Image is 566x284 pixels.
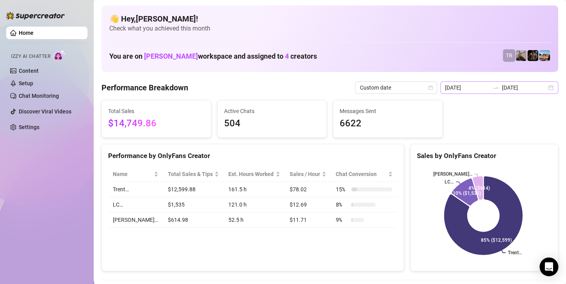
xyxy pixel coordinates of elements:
[163,167,224,182] th: Total Sales & Tips
[285,212,331,228] td: $11.71
[445,83,489,92] input: Start date
[168,170,213,178] span: Total Sales & Tips
[539,257,558,276] div: Open Intercom Messenger
[340,116,436,131] span: 6622
[19,80,33,86] a: Setup
[109,13,550,24] h4: 👋 Hey, [PERSON_NAME] !
[285,52,289,60] span: 4
[336,170,386,178] span: Chat Conversion
[285,182,331,197] td: $78.02
[108,151,397,161] div: Performance by OnlyFans Creator
[539,50,550,61] img: Zach
[224,107,320,115] span: Active Chats
[11,53,50,60] span: Izzy AI Chatter
[19,30,34,36] a: Home
[417,151,552,161] div: Sales by OnlyFans Creator
[224,182,285,197] td: 161.5 h
[508,250,522,255] text: Trent…
[336,200,348,209] span: 8 %
[433,171,472,177] text: [PERSON_NAME]…
[285,167,331,182] th: Sales / Hour
[224,116,320,131] span: 504
[224,212,285,228] td: 52.5 h
[228,170,274,178] div: Est. Hours Worked
[108,212,163,228] td: [PERSON_NAME]…
[108,116,205,131] span: $14,749.86
[360,82,433,93] span: Custom date
[163,197,224,212] td: $1,535
[144,52,198,60] span: [PERSON_NAME]
[506,51,513,60] span: TR
[290,170,320,178] span: Sales / Hour
[108,182,163,197] td: Trent…
[428,85,433,90] span: calendar
[285,197,331,212] td: $12.69
[163,182,224,197] td: $12,599.88
[502,83,546,92] input: End date
[109,24,550,33] span: Check what you achieved this month
[19,108,71,115] a: Discover Viral Videos
[493,84,499,91] span: to
[444,179,453,185] text: LC…
[527,50,538,61] img: Trent
[493,84,499,91] span: swap-right
[336,216,348,224] span: 9 %
[19,124,39,130] a: Settings
[19,93,59,99] a: Chat Monitoring
[331,167,397,182] th: Chat Conversion
[108,107,205,115] span: Total Sales
[163,212,224,228] td: $614.98
[101,82,188,93] h4: Performance Breakdown
[340,107,436,115] span: Messages Sent
[53,50,66,61] img: AI Chatter
[108,167,163,182] th: Name
[516,50,527,61] img: LC
[19,68,39,74] a: Content
[108,197,163,212] td: LC…
[6,12,65,20] img: logo-BBDzfeDw.svg
[224,197,285,212] td: 121.0 h
[113,170,152,178] span: Name
[336,185,348,194] span: 15 %
[109,52,317,61] h1: You are on workspace and assigned to creators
